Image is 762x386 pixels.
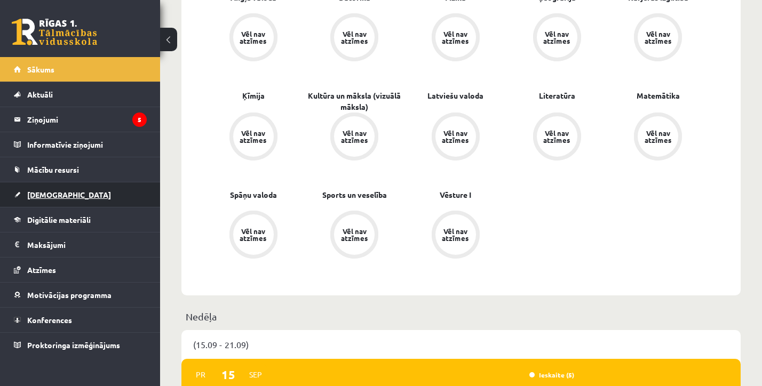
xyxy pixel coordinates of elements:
[322,189,387,200] a: Sports un veselība
[239,228,268,242] div: Vēl nav atzīmes
[27,132,147,157] legend: Informatīvie ziņojumi
[203,13,304,63] a: Vēl nav atzīmes
[181,330,741,359] div: (15.09 - 21.09)
[14,132,147,157] a: Informatīvie ziņojumi
[14,333,147,357] a: Proktoringa izmēģinājums
[539,90,575,101] a: Literatūra
[506,112,608,163] a: Vēl nav atzīmes
[14,283,147,307] a: Motivācijas programma
[189,366,212,383] span: Pr
[203,112,304,163] a: Vēl nav atzīmes
[643,30,673,44] div: Vēl nav atzīmes
[14,258,147,282] a: Atzīmes
[441,228,471,242] div: Vēl nav atzīmes
[27,315,72,325] span: Konferences
[27,65,54,74] span: Sākums
[186,309,736,324] p: Nedēļa
[304,112,406,163] a: Vēl nav atzīmes
[12,19,97,45] a: Rīgas 1. Tālmācības vidusskola
[441,130,471,143] div: Vēl nav atzīmes
[637,90,680,101] a: Matemātika
[427,90,483,101] a: Latviešu valoda
[405,13,506,63] a: Vēl nav atzīmes
[304,211,406,261] a: Vēl nav atzīmes
[27,90,53,99] span: Aktuāli
[27,232,147,257] legend: Maksājumi
[27,265,56,275] span: Atzīmes
[339,130,369,143] div: Vēl nav atzīmes
[506,13,608,63] a: Vēl nav atzīmes
[27,340,120,350] span: Proktoringa izmēģinājums
[304,13,406,63] a: Vēl nav atzīmes
[244,366,267,383] span: Sep
[542,130,572,143] div: Vēl nav atzīmes
[27,107,147,132] legend: Ziņojumi
[607,13,709,63] a: Vēl nav atzīmes
[542,30,572,44] div: Vēl nav atzīmes
[304,90,406,112] a: Kultūra un māksla (vizuālā māksla)
[242,90,265,101] a: Ķīmija
[440,189,471,200] a: Vēsture I
[14,182,147,207] a: [DEMOGRAPHIC_DATA]
[607,112,709,163] a: Vēl nav atzīmes
[27,190,111,199] span: [DEMOGRAPHIC_DATA]
[239,30,268,44] div: Vēl nav atzīmes
[132,112,147,127] i: 5
[203,211,304,261] a: Vēl nav atzīmes
[14,207,147,232] a: Digitālie materiāli
[230,189,277,200] a: Spāņu valoda
[441,30,471,44] div: Vēl nav atzīmes
[529,371,574,379] a: Ieskaite (5)
[339,228,369,242] div: Vēl nav atzīmes
[14,157,147,182] a: Mācību resursi
[27,215,91,224] span: Digitālie materiāli
[27,165,79,174] span: Mācību resursi
[14,107,147,132] a: Ziņojumi5
[239,130,268,143] div: Vēl nav atzīmes
[14,308,147,332] a: Konferences
[14,232,147,257] a: Maksājumi
[339,30,369,44] div: Vēl nav atzīmes
[27,290,112,300] span: Motivācijas programma
[405,211,506,261] a: Vēl nav atzīmes
[14,57,147,82] a: Sākums
[14,82,147,107] a: Aktuāli
[212,366,245,383] span: 15
[405,112,506,163] a: Vēl nav atzīmes
[643,130,673,143] div: Vēl nav atzīmes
